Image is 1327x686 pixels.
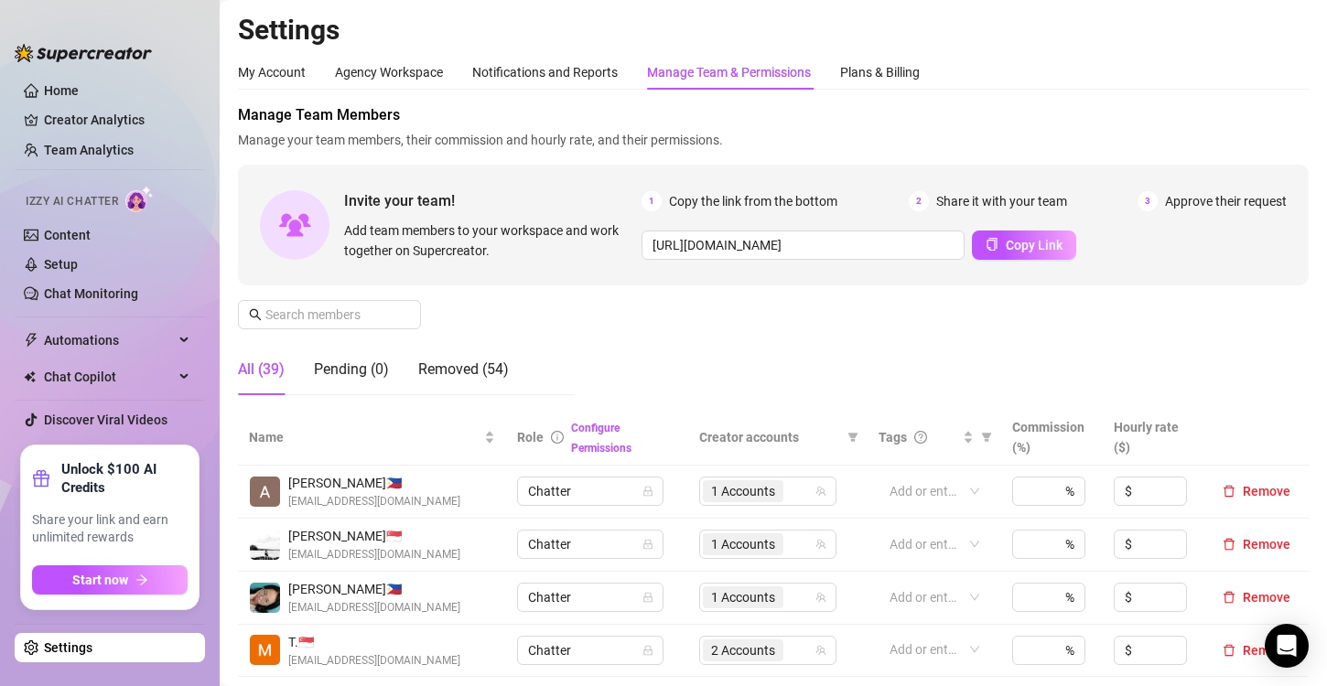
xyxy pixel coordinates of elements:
span: [PERSON_NAME] 🇵🇭 [288,473,460,493]
a: Settings [44,640,92,655]
span: 1 Accounts [703,533,783,555]
span: delete [1223,591,1235,604]
div: Removed (54) [418,359,509,381]
span: delete [1223,485,1235,498]
a: Configure Permissions [571,422,631,455]
span: [EMAIL_ADDRESS][DOMAIN_NAME] [288,493,460,510]
input: Search members [265,305,395,325]
img: Wyne [250,530,280,560]
button: Remove [1215,639,1298,661]
a: Content [44,228,91,242]
div: Pending (0) [314,359,389,381]
span: Approve their request [1165,191,1287,211]
span: [PERSON_NAME] 🇸🇬 [288,526,460,546]
a: Home [44,83,79,98]
span: delete [1223,644,1235,657]
div: My Account [238,62,306,82]
span: Automations [44,326,174,355]
span: Role [517,430,544,445]
span: lock [642,592,653,603]
span: T. 🇸🇬 [288,632,460,652]
span: 1 Accounts [711,481,775,501]
button: Remove [1215,586,1298,608]
span: Remove [1243,643,1290,658]
span: Manage your team members, their commission and hourly rate, and their permissions. [238,130,1309,150]
span: Remove [1243,590,1290,605]
img: Angelica Cuyos [250,477,280,507]
button: Copy Link [972,230,1076,260]
button: Remove [1215,533,1298,555]
span: Share it with your team [936,191,1067,211]
span: [EMAIL_ADDRESS][DOMAIN_NAME] [288,652,460,670]
span: filter [847,432,858,443]
span: Copy the link from the bottom [669,191,837,211]
div: Manage Team & Permissions [647,62,811,82]
span: 1 Accounts [711,534,775,554]
span: filter [977,423,996,451]
span: search [249,308,262,321]
span: lock [642,645,653,656]
a: Discover Viral Videos [44,413,167,427]
span: Manage Team Members [238,104,1309,126]
th: Commission (%) [1001,410,1103,466]
span: Remove [1243,537,1290,552]
span: [PERSON_NAME] 🇵🇭 [288,579,460,599]
span: Chatter [528,477,653,505]
span: filter [844,423,862,451]
span: team [815,539,826,550]
span: question-circle [914,431,927,444]
span: Name [249,427,480,447]
span: 1 [642,191,662,211]
a: Team Analytics [44,143,134,157]
button: Remove [1215,480,1298,502]
a: Setup [44,257,78,272]
div: All (39) [238,359,285,381]
span: 1 Accounts [703,586,783,608]
span: Tags [879,427,907,447]
span: 2 Accounts [711,640,775,660]
span: [EMAIL_ADDRESS][DOMAIN_NAME] [288,546,460,563]
span: [EMAIL_ADDRESS][DOMAIN_NAME] [288,599,460,616]
span: copy [986,238,998,251]
strong: Unlock $100 AI Credits [61,460,188,497]
span: Remove [1243,484,1290,498]
span: gift [32,469,50,488]
a: Chat Monitoring [44,286,138,301]
span: Chatter [528,584,653,611]
span: Chat Copilot [44,362,174,391]
span: filter [981,432,992,443]
span: info-circle [551,431,564,444]
img: logo-BBDzfeDw.svg [15,44,152,62]
div: Plans & Billing [840,62,920,82]
span: arrow-right [135,573,148,586]
span: Copy Link [1006,238,1063,252]
span: lock [642,486,653,497]
span: Share your link and earn unlimited rewards [32,511,188,547]
span: thunderbolt [24,333,38,348]
img: Chat Copilot [24,370,36,383]
div: Notifications and Reports [472,62,618,82]
span: 2 [909,191,929,211]
button: Start nowarrow-right [32,565,188,595]
h2: Settings [238,13,1309,48]
span: Chatter [528,531,653,558]
span: delete [1223,538,1235,551]
span: Add team members to your workspace and work together on Supercreator. [344,220,634,261]
span: team [815,486,826,497]
span: Chatter [528,637,653,664]
span: Creator accounts [699,427,840,447]
div: Agency Workspace [335,62,443,82]
span: Start now [72,573,128,587]
img: AI Chatter [125,186,154,212]
span: team [815,592,826,603]
span: 1 Accounts [703,480,783,502]
span: Invite your team! [344,189,642,212]
a: Creator Analytics [44,105,190,134]
span: lock [642,539,653,550]
img: Trixia Sy [250,635,280,665]
div: Open Intercom Messenger [1265,624,1309,668]
span: 1 Accounts [711,587,775,607]
span: team [815,645,826,656]
th: Name [238,410,506,466]
span: Izzy AI Chatter [26,193,118,210]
